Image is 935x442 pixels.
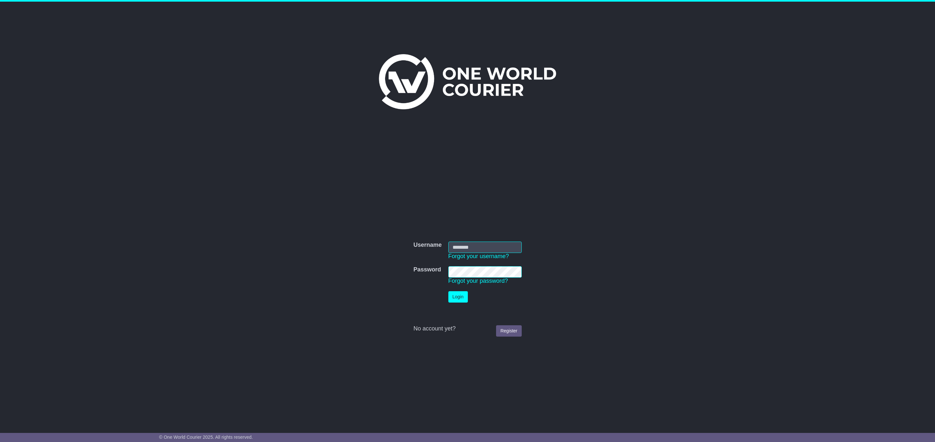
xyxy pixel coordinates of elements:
[448,253,509,259] a: Forgot your username?
[379,54,556,109] img: One World
[413,266,441,273] label: Password
[496,325,521,337] a: Register
[448,278,508,284] a: Forgot your password?
[413,325,521,332] div: No account yet?
[413,242,442,249] label: Username
[448,291,468,303] button: Login
[159,435,253,440] span: © One World Courier 2025. All rights reserved.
